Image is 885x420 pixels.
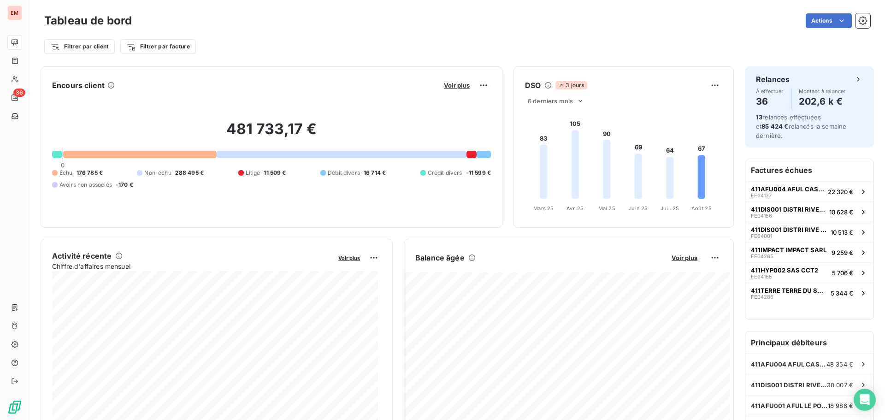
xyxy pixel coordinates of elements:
[7,6,22,20] div: EM
[831,290,853,297] span: 5 344 €
[751,185,824,193] span: 411AFU004 AFUL CASABONA
[756,94,784,109] h4: 36
[336,254,363,262] button: Voir plus
[751,381,827,389] span: 411DIS001 DISTRI RIVE GAUCHE
[751,361,826,368] span: 411AFU004 AFUL CASABONA
[59,169,73,177] span: Échu
[466,169,491,177] span: -11 599 €
[751,254,773,259] span: FE04265
[629,205,648,212] tspan: Juin 25
[745,331,873,354] h6: Principaux débiteurs
[745,159,873,181] h6: Factures échues
[828,188,853,195] span: 22 320 €
[756,74,790,85] h6: Relances
[829,208,853,216] span: 10 628 €
[751,193,772,198] span: FE04137
[799,89,846,94] span: Montant à relancer
[751,246,826,254] span: 411IMPACT IMPACT SARL
[175,169,204,177] span: 288 495 €
[144,169,171,177] span: Non-échu
[761,123,788,130] span: 85 424 €
[555,81,587,89] span: 3 jours
[745,283,873,303] button: 411TERRE TERRE DU SUD CONSTRUCTIONSFE042865 344 €
[7,400,22,414] img: Logo LeanPay
[364,169,386,177] span: 16 714 €
[415,252,465,263] h6: Balance âgée
[428,169,462,177] span: Crédit divers
[7,90,22,105] a: 36
[528,97,573,105] span: 6 derniers mois
[52,80,105,91] h6: Encours client
[751,274,772,279] span: FE04165
[533,205,554,212] tspan: Mars 25
[828,402,853,409] span: 18 986 €
[751,226,827,233] span: 411DIS001 DISTRI RIVE GAUCHE
[44,12,132,29] h3: Tableau de bord
[806,13,852,28] button: Actions
[77,169,103,177] span: 176 785 €
[338,255,360,261] span: Voir plus
[61,161,65,169] span: 0
[831,229,853,236] span: 10 513 €
[751,266,818,274] span: 411HYP002 SAS CCT2
[44,39,115,54] button: Filtrer par client
[444,82,470,89] span: Voir plus
[13,89,25,97] span: 36
[116,181,133,189] span: -170 €
[832,269,853,277] span: 5 706 €
[751,294,773,300] span: FE04286
[751,206,826,213] span: 411DIS001 DISTRI RIVE GAUCHE
[52,261,332,271] span: Chiffre d'affaires mensuel
[745,181,873,201] button: 411AFU004 AFUL CASABONAFE0413722 320 €
[661,205,679,212] tspan: Juil. 25
[832,249,853,256] span: 9 259 €
[745,222,873,242] button: 411DIS001 DISTRI RIVE GAUCHEFE0400110 513 €
[751,213,772,219] span: FE04156
[799,94,846,109] h4: 202,6 k €
[672,254,697,261] span: Voir plus
[120,39,196,54] button: Filtrer par facture
[669,254,700,262] button: Voir plus
[826,361,853,368] span: 48 354 €
[745,242,873,262] button: 411IMPACT IMPACT SARLFE042659 259 €
[751,287,827,294] span: 411TERRE TERRE DU SUD CONSTRUCTIONS
[246,169,260,177] span: Litige
[756,113,762,121] span: 13
[441,81,472,89] button: Voir plus
[598,205,615,212] tspan: Mai 25
[756,89,784,94] span: À effectuer
[566,205,584,212] tspan: Avr. 25
[525,80,541,91] h6: DSO
[756,113,846,139] span: relances effectuées et relancés la semaine dernière.
[745,262,873,283] button: 411HYP002 SAS CCT2FE041655 706 €
[827,381,853,389] span: 30 007 €
[751,402,828,409] span: 411AFU001 AFUL LE PORT SACRE COEUR
[854,389,876,411] div: Open Intercom Messenger
[52,120,491,148] h2: 481 733,17 €
[328,169,360,177] span: Débit divers
[264,169,286,177] span: 11 509 €
[751,233,772,239] span: FE04001
[745,201,873,222] button: 411DIS001 DISTRI RIVE GAUCHEFE0415610 628 €
[52,250,112,261] h6: Activité récente
[59,181,112,189] span: Avoirs non associés
[691,205,712,212] tspan: Août 25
